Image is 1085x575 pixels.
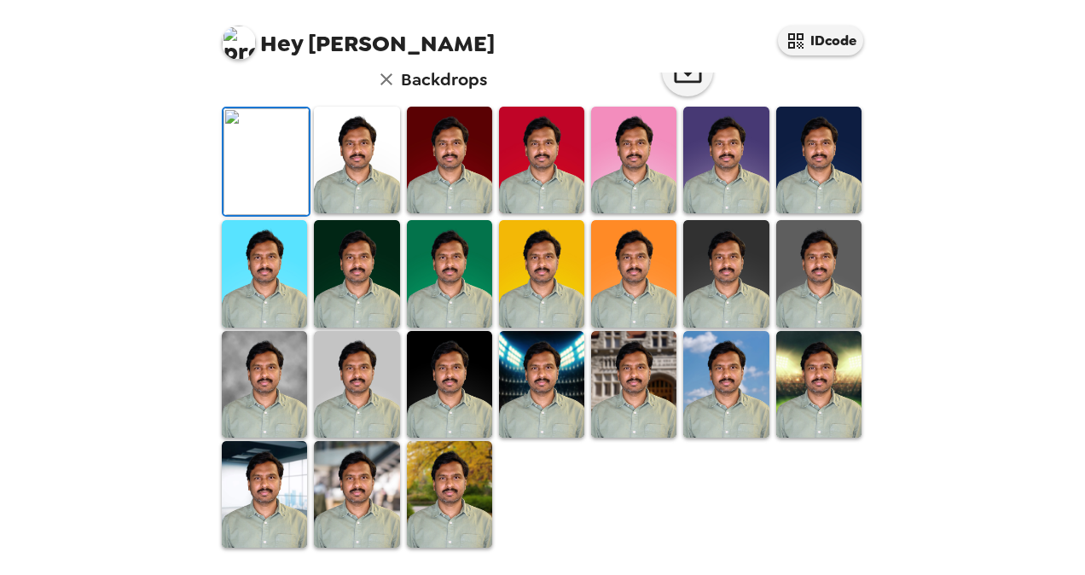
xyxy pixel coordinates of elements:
[222,17,495,55] span: [PERSON_NAME]
[401,66,487,93] h6: Backdrops
[260,28,303,59] span: Hey
[223,108,309,215] img: Original
[778,26,863,55] button: IDcode
[222,26,256,60] img: profile pic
